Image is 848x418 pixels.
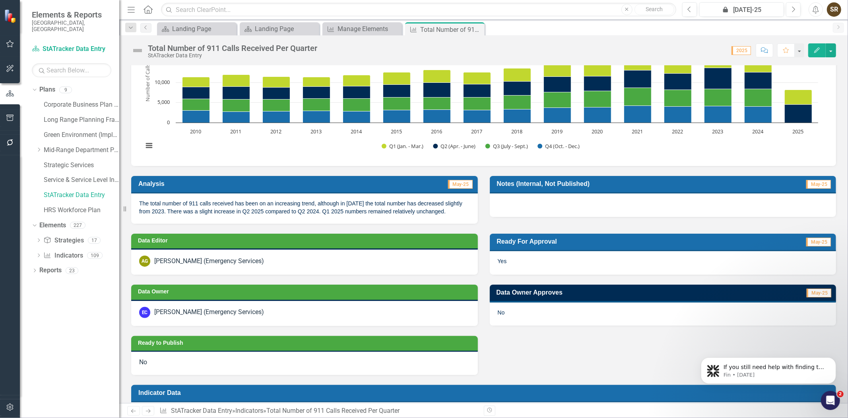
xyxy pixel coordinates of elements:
[785,104,812,123] path: 2025, 4,480. Q2 (Apr. - June).
[624,105,652,123] path: 2021, 4,227. Q4 (Oct. - Dec.).
[44,161,119,170] a: Strategic Services
[154,308,264,317] div: [PERSON_NAME] (Emergency Services)
[138,389,832,397] h3: Indicator Data
[172,24,235,34] div: Landing Page
[154,257,264,266] div: [PERSON_NAME] (Emergency Services)
[39,221,66,230] a: Elements
[148,44,317,53] div: Total Number of 911 Calls Received Per Quarter
[753,128,764,135] text: 2024
[624,88,652,105] path: 2021, 4,477. Q3 (July - Sept.).
[159,406,477,416] div: » »
[504,109,531,123] path: 2018, 3,342. Q4 (Oct. - Dec.).
[131,44,144,57] img: Not Defined
[148,53,317,59] div: StATracker Data Entry
[712,128,724,135] text: 2023
[544,63,571,76] path: 2019, 3,291. Q1 (Jan. - Mar.).
[544,76,571,92] path: 2019, 3,934. Q2 (Apr. - June).
[223,99,250,111] path: 2011, 3,119. Q3 (July - Sept.).
[504,68,531,81] path: 2018, 3,317. Q1 (Jan. - Mar.).
[383,72,411,84] path: 2015, 3,026. Q1 (Jan. - Mar.).
[155,78,170,86] text: 10,000
[837,391,844,397] span: 2
[382,143,424,150] button: Show Q1 (Jan. - Mar.)
[263,87,290,99] path: 2012, 3,009. Q2 (Apr. - June).
[144,64,151,102] text: Number of Calls
[70,222,85,229] div: 227
[464,110,491,123] path: 2017, 3,086. Q4 (Oct. - Dec.).
[423,70,451,82] path: 2016, 3,183. Q1 (Jan. - Mar.).
[448,180,473,189] span: May-25
[544,107,571,123] path: 2019, 3,762. Q4 (Oct. - Dec.).
[827,2,841,17] button: SR
[4,9,18,23] img: ClearPoint Strategy
[44,191,119,200] a: StATracker Data Entry
[391,128,402,135] text: 2015
[88,237,101,244] div: 17
[171,407,232,414] a: StATracker Data Entry
[806,238,831,246] span: May-25
[584,76,611,91] path: 2020, 3,679. Q2 (Apr. - June).
[672,128,683,135] text: 2022
[303,77,330,86] path: 2013, 2,349. Q1 (Jan. - Mar.).
[702,5,781,15] div: [DATE]-25
[497,238,732,245] h3: Ready For Approval
[351,128,363,135] text: 2014
[182,68,812,123] g: Q2 (Apr. - June), bar series 2 of 4 with 16 bars.
[464,72,491,84] path: 2017, 2,992. Q1 (Jan. - Mar.).
[39,85,55,94] a: Plans
[493,143,528,150] text: Q3 (July - Sept.)
[664,73,692,90] path: 2022, 4,064. Q2 (Apr. - June).
[504,81,531,95] path: 2018, 3,494. Q2 (Apr. - June).
[732,46,751,55] span: 2025
[182,110,210,123] path: 2010, 3,041. Q4 (Oct. - Dec.).
[544,92,571,107] path: 2019, 3,843. Q3 (July - Sept.).
[303,98,330,111] path: 2013, 3,113. Q3 (July - Sept.).
[584,61,611,76] path: 2020, 3,831. Q1 (Jan. - Mar.).
[223,86,250,99] path: 2011, 3,206. Q2 (Apr. - June).
[138,180,308,188] h3: Analysis
[793,128,804,135] text: 2025
[235,407,263,414] a: Indicators
[635,4,674,15] button: Search
[664,90,692,106] path: 2022, 4,210. Q3 (July - Sept.).
[440,143,475,150] text: Q2 (Apr. - June)
[223,74,250,86] path: 2011, 2,959. Q1 (Jan. - Mar.).
[43,251,83,260] a: Indicators
[545,143,580,150] text: Q4 (Oct. - Dec.)
[263,99,290,111] path: 2012, 2,997. Q3 (July - Sept.).
[745,57,772,72] path: 2024, 3,745. Q1 (Jan. - Mar.).
[59,86,72,93] div: 9
[699,2,784,17] button: [DATE]-25
[182,53,812,104] g: Q1 (Jan. - Mar.), bar series 1 of 4 with 16 bars.
[464,84,491,97] path: 2017, 3,342. Q2 (Apr. - June).
[139,256,150,267] div: AG
[343,98,371,111] path: 2014, 3,201. Q3 (July - Sept.).
[343,111,371,123] path: 2014, 2,850. Q4 (Oct. - Dec.).
[745,89,772,106] path: 2024, 4,377. Q3 (July - Sept.).
[498,258,507,264] span: Yes
[138,238,474,244] h3: Data Editor
[44,131,119,140] a: Green Environment (Implementation)
[431,128,442,135] text: 2016
[161,3,676,17] input: Search ClearPoint...
[223,111,250,123] path: 2011, 2,725. Q4 (Oct. - Dec.).
[689,341,848,397] iframe: Intercom notifications message
[271,128,282,135] text: 2012
[231,128,242,135] text: 2011
[538,143,580,150] button: Show Q4 (Oct. - Dec.)
[664,106,692,123] path: 2022, 3,986. Q4 (Oct. - Dec.).
[664,58,692,73] path: 2022, 3,788. Q1 (Jan. - Mar.).
[139,307,150,318] div: EC
[138,340,474,346] h3: Ready to Publish
[324,24,400,34] a: Manage Elements
[157,98,170,105] text: 5,000
[138,289,474,295] h3: Data Owner
[584,107,611,123] path: 2020, 3,857. Q4 (Oct. - Dec.).
[423,97,451,109] path: 2016, 3,117. Q3 (July - Sept.).
[704,68,732,89] path: 2023, 5,302. Q2 (Apr. - June).
[343,86,371,98] path: 2014, 3,005. Q2 (Apr. - June).
[704,89,732,106] path: 2023, 4,265. Q3 (July - Sept.).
